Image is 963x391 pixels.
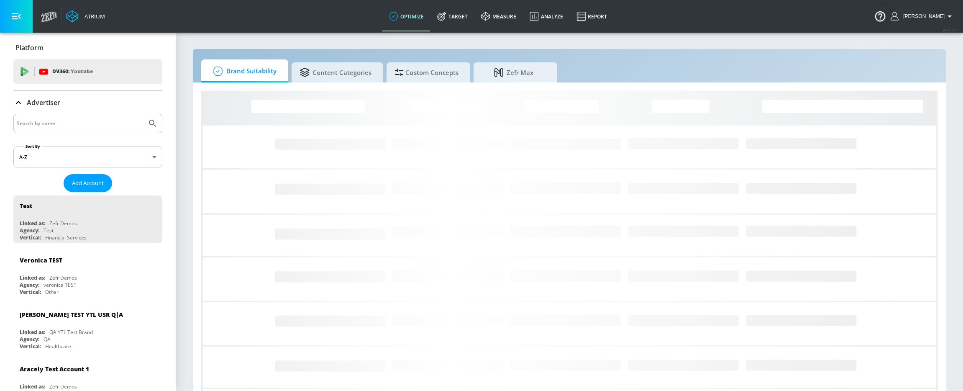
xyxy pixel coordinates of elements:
a: measure [474,1,523,31]
div: Veronica TESTLinked as:Zefr DemosAgency:veronica TESTVertical:Other [13,250,162,298]
div: Financial Services [45,234,87,241]
div: Platform [13,36,162,59]
div: Veronica TEST [20,256,62,264]
div: Test [44,227,54,234]
div: Linked as: [20,329,45,336]
div: Agency: [20,281,39,288]
a: Atrium [66,10,105,23]
button: Open Resource Center [868,4,892,28]
div: Agency: [20,336,39,343]
div: [PERSON_NAME] TEST YTL USR Q|A [20,311,123,319]
a: Report [570,1,614,31]
a: Analyze [523,1,570,31]
p: Youtube [71,67,93,76]
div: A-Z [13,147,162,167]
span: Zefr Max [482,62,546,82]
p: Platform [15,43,44,52]
button: [PERSON_NAME] [891,11,955,21]
span: login as: stefan.butura@zefr.com [900,13,945,19]
div: Atrium [81,13,105,20]
div: [PERSON_NAME] TEST YTL USR Q|ALinked as:QA YTL Test BrandAgency:QAVertical:Healthcare [13,304,162,352]
div: DV360: Youtube [13,59,162,84]
button: Add Account [64,174,112,192]
div: Linked as: [20,220,45,227]
span: Add Account [72,178,104,188]
div: veronica TEST [44,281,77,288]
p: DV360: [52,67,93,76]
label: Sort By [24,144,42,149]
div: QA [44,336,51,343]
div: Linked as: [20,383,45,390]
input: Search by name [17,118,143,129]
div: Linked as: [20,274,45,281]
div: Aracely Test Account 1 [20,365,89,373]
div: TestLinked as:Zefr DemosAgency:TestVertical:Financial Services [13,195,162,243]
div: Other [45,288,59,296]
div: Healthcare [45,343,71,350]
a: Target [430,1,474,31]
div: Vertical: [20,288,41,296]
div: Zefr Demos [49,383,77,390]
span: Content Categories [300,62,371,82]
a: optimize [382,1,430,31]
div: Agency: [20,227,39,234]
div: Vertical: [20,234,41,241]
div: Test [20,202,32,210]
div: Zefr Demos [49,274,77,281]
span: Brand Suitability [210,61,277,81]
div: Zefr Demos [49,220,77,227]
div: QA YTL Test Brand [49,329,93,336]
span: Custom Concepts [395,62,458,82]
p: Advertiser [27,98,60,107]
div: Advertiser [13,91,162,114]
div: Vertical: [20,343,41,350]
span: v 4.25.4 [943,28,955,32]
